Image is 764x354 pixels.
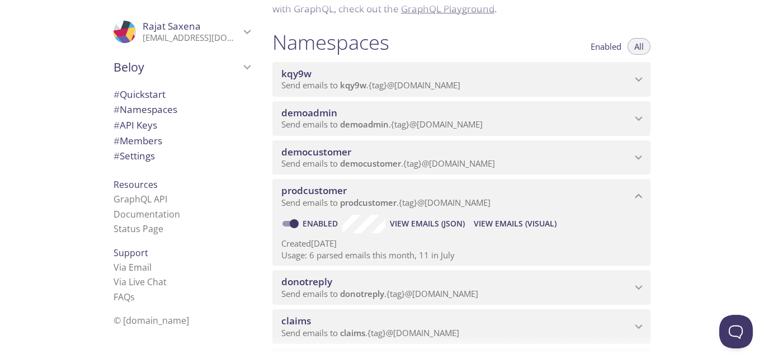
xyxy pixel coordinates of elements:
div: Team Settings [105,148,259,164]
span: Send emails to . {tag} @[DOMAIN_NAME] [281,197,491,208]
span: View Emails (Visual) [474,217,557,230]
div: kqy9w namespace [272,62,650,97]
span: s [130,291,135,303]
span: democustomer [340,158,401,169]
a: Via Email [114,261,152,273]
div: API Keys [105,117,259,133]
span: kqy9w [281,67,312,80]
span: Namespaces [114,103,177,116]
div: demoadmin namespace [272,101,650,136]
p: Usage: 6 parsed emails this month, 11 in July [281,249,642,261]
span: # [114,119,120,131]
span: donotreply [281,275,332,288]
a: Enabled [301,218,342,229]
span: # [114,134,120,147]
a: Documentation [114,208,180,220]
span: © [DOMAIN_NAME] [114,314,189,327]
span: View Emails (JSON) [390,217,465,230]
span: Send emails to . {tag} @[DOMAIN_NAME] [281,158,495,169]
span: Send emails to . {tag} @[DOMAIN_NAME] [281,119,483,130]
h1: Namespaces [272,30,389,55]
span: kqy9w [340,79,366,91]
div: donotreply namespace [272,270,650,305]
span: Beloy [114,59,240,75]
span: Members [114,134,162,147]
span: Rajat Saxena [143,20,201,32]
a: Via Live Chat [114,276,167,288]
button: View Emails (Visual) [469,215,561,233]
button: View Emails (JSON) [385,215,469,233]
p: [EMAIL_ADDRESS][DOMAIN_NAME] [143,32,240,44]
div: Members [105,133,259,149]
span: democustomer [281,145,351,158]
div: Beloy [105,53,259,82]
div: claims namespace [272,309,650,344]
span: claims [281,314,311,327]
span: demoadmin [340,119,389,130]
div: Rajat Saxena [105,13,259,50]
span: Resources [114,178,158,191]
span: # [114,103,120,116]
span: # [114,88,120,101]
span: claims [340,327,365,338]
div: prodcustomer namespace [272,179,650,214]
p: Created [DATE] [281,238,642,249]
span: prodcustomer [340,197,397,208]
span: prodcustomer [281,184,347,197]
span: # [114,149,120,162]
iframe: Help Scout Beacon - Open [719,315,753,348]
div: democustomer namespace [272,140,650,175]
a: GraphQL API [114,193,167,205]
span: Send emails to . {tag} @[DOMAIN_NAME] [281,288,478,299]
a: FAQ [114,291,135,303]
div: Quickstart [105,87,259,102]
span: Quickstart [114,88,166,101]
button: Enabled [584,38,628,55]
span: donotreply [340,288,384,299]
span: demoadmin [281,106,337,119]
div: Namespaces [105,102,259,117]
a: Status Page [114,223,163,235]
span: Send emails to . {tag} @[DOMAIN_NAME] [281,79,460,91]
span: Support [114,247,148,259]
button: All [628,38,650,55]
span: Send emails to . {tag} @[DOMAIN_NAME] [281,327,459,338]
span: API Keys [114,119,157,131]
span: Settings [114,149,155,162]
